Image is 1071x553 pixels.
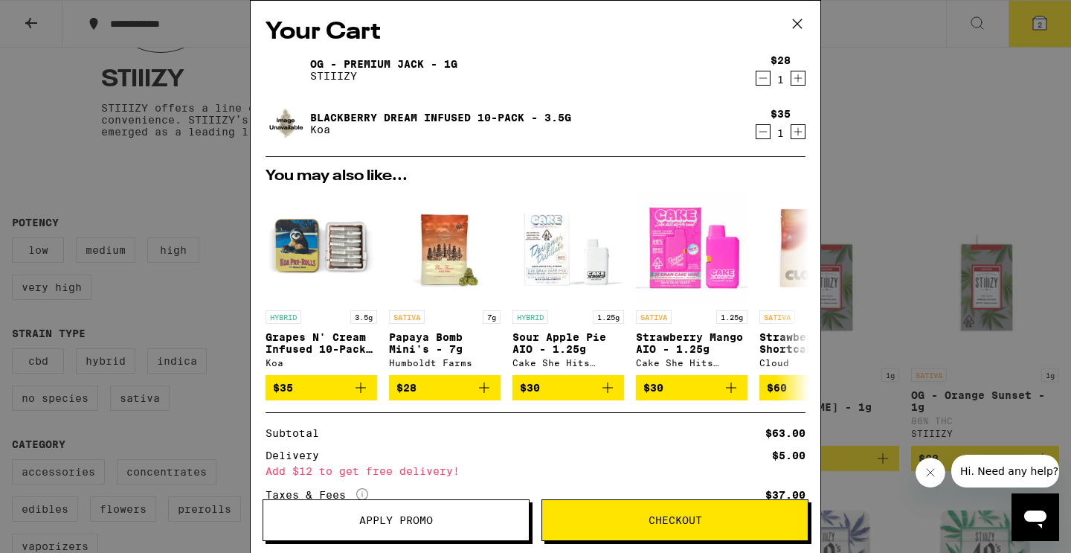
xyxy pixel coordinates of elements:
button: Add to bag [389,375,501,400]
div: Cake She Hits Different [512,358,624,368]
button: Add to bag [266,375,377,400]
button: Add to bag [512,375,624,400]
p: SATIVA [389,310,425,324]
img: Cloud - Strawberry Shortcake - 14g [759,191,871,303]
div: $63.00 [765,428,805,438]
img: Cake She Hits Different - Sour Apple Pie AIO - 1.25g [512,191,624,303]
a: Blackberry Dream Infused 10-Pack - 3.5g [310,112,571,124]
span: $28 [396,382,416,394]
p: SATIVA [636,310,672,324]
button: Increment [791,124,805,139]
button: Add to bag [759,375,871,400]
div: Humboldt Farms [389,358,501,368]
a: Open page for Grapes N' Cream Infused 10-Pack - 3.5g from Koa [266,191,377,375]
button: Checkout [541,499,808,541]
button: Decrement [756,71,771,86]
a: Open page for Sour Apple Pie AIO - 1.25g from Cake She Hits Different [512,191,624,375]
p: Koa [310,124,571,135]
img: Humboldt Farms - Papaya Bomb Mini's - 7g [389,191,501,303]
p: Papaya Bomb Mini's - 7g [389,331,501,355]
div: 1 [771,74,791,86]
div: Subtotal [266,428,329,438]
iframe: Button to launch messaging window [1011,493,1059,541]
p: 1.25g [593,310,624,324]
img: Blackberry Dream Infused 10-Pack - 3.5g [266,103,307,144]
div: Taxes & Fees [266,488,368,502]
button: Decrement [756,124,771,139]
p: HYBRID [512,310,548,324]
iframe: Close message [916,458,945,488]
div: Cake She Hits Different [636,358,747,368]
div: Add $12 to get free delivery! [266,466,805,476]
span: $35 [273,382,293,394]
div: Koa [266,358,377,368]
p: Sour Apple Pie AIO - 1.25g [512,331,624,355]
p: Strawberry Mango AIO - 1.25g [636,331,747,355]
div: 1 [771,127,791,139]
span: $60 [767,382,787,394]
a: Open page for Strawberry Shortcake - 14g from Cloud [759,191,871,375]
a: Open page for Papaya Bomb Mini's - 7g from Humboldt Farms [389,191,501,375]
div: $5.00 [772,450,805,461]
span: $30 [643,382,663,394]
span: Apply Promo [359,515,433,525]
p: 3.5g [350,310,377,324]
img: OG - Premium Jack - 1g [266,49,307,91]
div: Delivery [266,450,329,461]
div: $28 [771,54,791,66]
a: Open page for Strawberry Mango AIO - 1.25g from Cake She Hits Different [636,191,747,375]
p: STIIIZY [310,70,457,82]
p: Strawberry Shortcake - 14g [759,331,871,355]
img: Cake She Hits Different - Strawberry Mango AIO - 1.25g [636,191,747,303]
span: Checkout [649,515,702,525]
p: Grapes N' Cream Infused 10-Pack - 3.5g [266,331,377,355]
button: Apply Promo [263,499,530,541]
div: $37.00 [765,490,805,500]
div: $35 [771,108,791,120]
iframe: Message from company [951,455,1059,488]
p: HYBRID [266,310,301,324]
h2: Your Cart [266,16,805,49]
a: OG - Premium Jack - 1g [310,58,457,70]
span: $30 [520,382,540,394]
button: Add to bag [636,375,747,400]
div: Cloud [759,358,871,368]
p: SATIVA [759,310,795,324]
img: Koa - Grapes N' Cream Infused 10-Pack - 3.5g [266,191,377,303]
p: 1.25g [716,310,747,324]
button: Increment [791,71,805,86]
p: 7g [483,310,501,324]
h2: You may also like... [266,169,805,184]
